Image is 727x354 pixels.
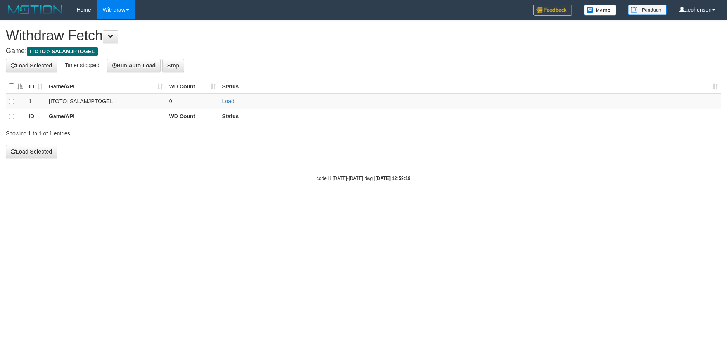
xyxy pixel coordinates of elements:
th: Game/API [46,109,166,124]
div: Showing 1 to 1 of 1 entries [6,126,297,137]
a: Load [222,98,234,104]
img: MOTION_logo.png [6,4,65,16]
small: code © [DATE]-[DATE] dwg | [317,176,410,181]
th: ID: activate to sort column ascending [26,79,46,94]
span: 0 [169,98,172,104]
img: panduan.png [628,5,667,15]
img: Feedback.jpg [533,5,572,16]
th: Game/API: activate to sort column ascending [46,79,166,94]
button: Load Selected [6,145,57,158]
h1: Withdraw Fetch [6,28,721,43]
button: Load Selected [6,59,57,72]
th: Status [219,109,721,124]
button: Run Auto-Load [107,59,161,72]
span: Timer stopped [65,62,99,68]
th: WD Count: activate to sort column ascending [166,79,219,94]
th: WD Count [166,109,219,124]
th: Status: activate to sort column ascending [219,79,721,94]
strong: [DATE] 12:59:19 [376,176,410,181]
h4: Game: [6,47,721,55]
td: 1 [26,94,46,109]
td: [ITOTO] SALAMJPTOGEL [46,94,166,109]
button: Stop [162,59,184,72]
span: ITOTO > SALAMJPTOGEL [27,47,98,56]
th: ID [26,109,46,124]
img: Button%20Memo.svg [584,5,616,16]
